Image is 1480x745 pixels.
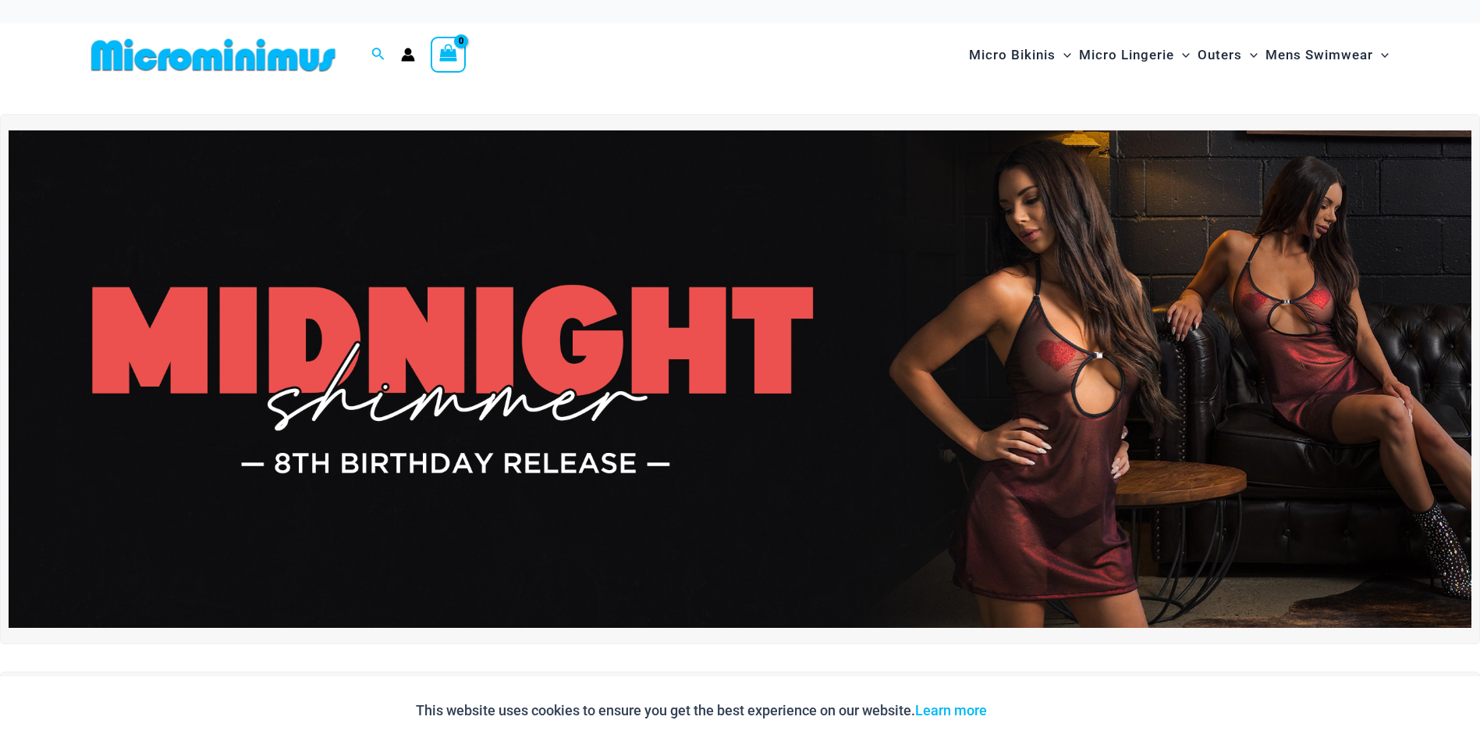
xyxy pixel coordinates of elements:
[431,37,467,73] a: View Shopping Cart, empty
[85,37,342,73] img: MM SHOP LOGO FLAT
[1056,35,1071,75] span: Menu Toggle
[969,35,1056,75] span: Micro Bikinis
[1079,35,1174,75] span: Micro Lingerie
[1262,31,1393,79] a: Mens SwimwearMenu ToggleMenu Toggle
[1242,35,1258,75] span: Menu Toggle
[416,699,987,722] p: This website uses cookies to ensure you get the best experience on our website.
[1174,35,1190,75] span: Menu Toggle
[1198,35,1242,75] span: Outers
[1373,35,1389,75] span: Menu Toggle
[1194,31,1262,79] a: OutersMenu ToggleMenu Toggle
[999,692,1065,729] button: Accept
[1265,35,1373,75] span: Mens Swimwear
[9,130,1471,628] img: Midnight Shimmer Red Dress
[963,29,1396,81] nav: Site Navigation
[401,48,415,62] a: Account icon link
[371,45,385,65] a: Search icon link
[965,31,1075,79] a: Micro BikinisMenu ToggleMenu Toggle
[1075,31,1194,79] a: Micro LingerieMenu ToggleMenu Toggle
[915,702,987,718] a: Learn more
